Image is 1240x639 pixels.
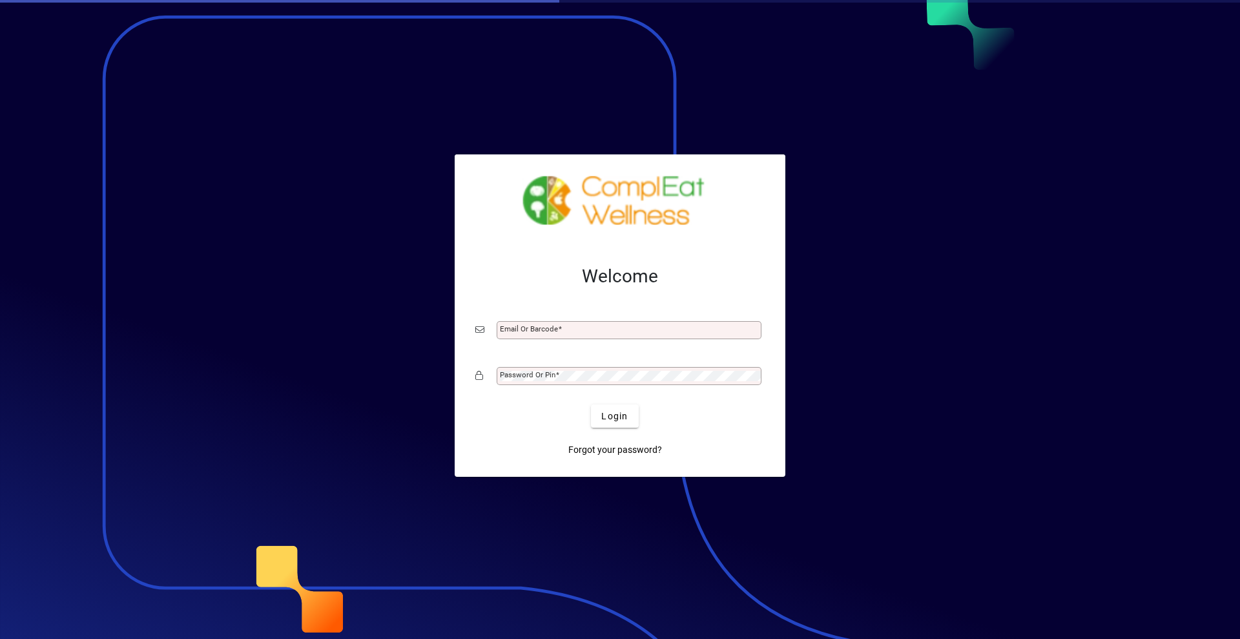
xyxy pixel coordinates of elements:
[568,443,662,457] span: Forgot your password?
[500,370,555,379] mat-label: Password or Pin
[475,266,765,288] h2: Welcome
[563,438,667,461] a: Forgot your password?
[591,404,638,428] button: Login
[500,324,558,333] mat-label: Email or Barcode
[601,410,628,423] span: Login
